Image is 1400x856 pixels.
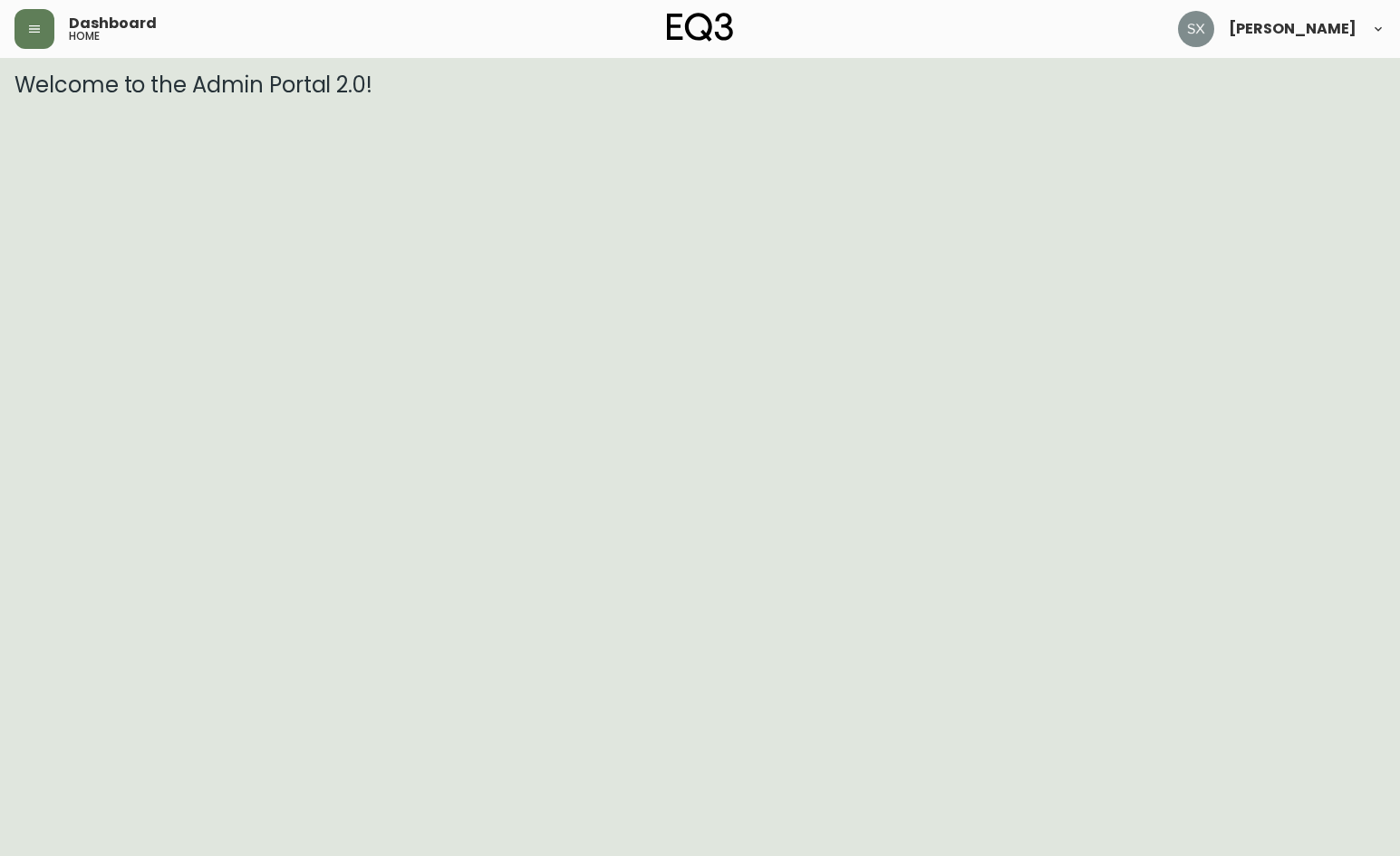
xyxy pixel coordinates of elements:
h5: home [69,31,100,42]
img: 9bed32e6c1122ad8f4cc12a65e43498a [1178,11,1214,47]
span: [PERSON_NAME] [1229,22,1357,36]
img: logo [667,13,734,42]
h3: Welcome to the Admin Portal 2.0! [14,72,1386,98]
span: Dashboard [69,16,157,31]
